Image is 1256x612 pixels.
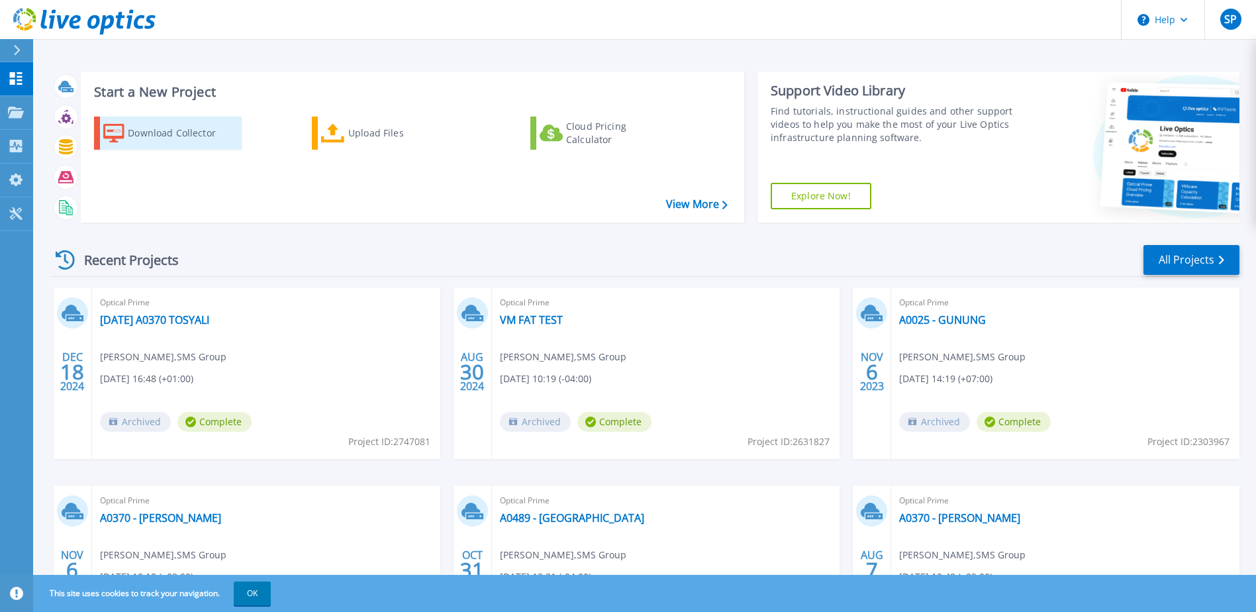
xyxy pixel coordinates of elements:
a: All Projects [1143,245,1239,275]
span: 6 [66,564,78,576]
span: 7 [866,564,878,576]
span: Optical Prime [899,493,1232,508]
span: [PERSON_NAME] , SMS Group [899,350,1026,364]
a: A0025 - GUNUNG [899,313,986,327]
span: [PERSON_NAME] , SMS Group [500,350,626,364]
div: NOV 2023 [859,348,885,396]
a: Upload Files [312,117,459,150]
span: [DATE] 10:18 (+03:00) [100,570,193,584]
a: A0370 - [PERSON_NAME] [899,511,1020,525]
div: Download Collector [128,120,234,146]
span: Optical Prime [100,295,432,310]
span: Optical Prime [500,493,832,508]
span: Archived [899,412,970,432]
div: Cloud Pricing Calculator [566,120,672,146]
a: A0489 - [GEOGRAPHIC_DATA] [500,511,644,525]
span: Optical Prime [500,295,832,310]
span: 6 [866,366,878,378]
a: Cloud Pricing Calculator [530,117,678,150]
span: [PERSON_NAME] , SMS Group [899,548,1026,562]
div: NOV 2023 [60,546,85,594]
span: [DATE] 16:48 (+01:00) [100,372,193,386]
div: Upload Files [348,120,454,146]
span: 30 [460,366,484,378]
span: Project ID: 2747081 [348,434,430,449]
h3: Start a New Project [94,85,727,99]
span: Complete [577,412,652,432]
span: [DATE] 12:21 (-04:00) [500,570,591,584]
span: Optical Prime [899,295,1232,310]
span: Complete [177,412,252,432]
div: Support Video Library [771,82,1016,99]
span: 31 [460,564,484,576]
a: [DATE] A0370 TOSYALI [100,313,209,327]
span: [DATE] 14:19 (+07:00) [899,372,992,386]
span: [DATE] 10:19 (-04:00) [500,372,591,386]
button: OK [234,582,271,605]
span: [DATE] 12:49 (+03:00) [899,570,992,584]
div: DEC 2024 [60,348,85,396]
span: [PERSON_NAME] , SMS Group [100,350,226,364]
div: AUG 2024 [459,348,485,396]
span: This site uses cookies to track your navigation. [36,582,271,605]
span: Archived [100,412,171,432]
a: Explore Now! [771,183,871,209]
span: 18 [60,366,84,378]
a: View More [666,198,728,211]
div: OCT 2023 [459,546,485,594]
span: SP [1224,14,1237,25]
span: [PERSON_NAME] , SMS Group [500,548,626,562]
span: Complete [977,412,1051,432]
span: Archived [500,412,571,432]
span: Project ID: 2631827 [748,434,830,449]
span: Optical Prime [100,493,432,508]
div: Recent Projects [51,244,197,276]
div: AUG 2023 [859,546,885,594]
a: A0370 - [PERSON_NAME] [100,511,221,525]
a: Download Collector [94,117,242,150]
span: Project ID: 2303967 [1147,434,1230,449]
span: [PERSON_NAME] , SMS Group [100,548,226,562]
a: VM FAT TEST [500,313,563,327]
div: Find tutorials, instructional guides and other support videos to help you make the most of your L... [771,105,1016,144]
